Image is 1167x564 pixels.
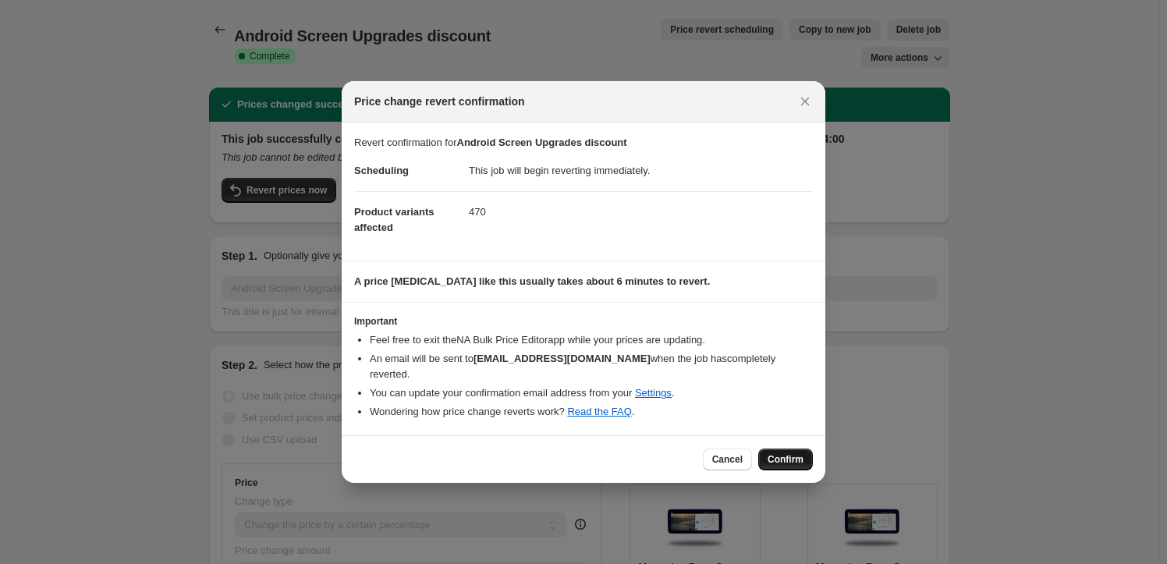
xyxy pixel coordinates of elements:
[474,353,651,364] b: [EMAIL_ADDRESS][DOMAIN_NAME]
[469,191,813,232] dd: 470
[469,151,813,191] dd: This job will begin reverting immediately.
[354,206,435,233] span: Product variants affected
[758,449,813,470] button: Confirm
[370,385,813,401] li: You can update your confirmation email address from your .
[370,351,813,382] li: An email will be sent to when the job has completely reverted .
[354,94,525,109] span: Price change revert confirmation
[703,449,752,470] button: Cancel
[457,137,627,148] b: Android Screen Upgrades discount
[768,453,803,466] span: Confirm
[370,404,813,420] li: Wondering how price change reverts work? .
[354,275,710,287] b: A price [MEDICAL_DATA] like this usually takes about 6 minutes to revert.
[354,135,813,151] p: Revert confirmation for
[794,90,816,112] button: Close
[370,332,813,348] li: Feel free to exit the NA Bulk Price Editor app while your prices are updating.
[354,315,813,328] h3: Important
[567,406,631,417] a: Read the FAQ
[354,165,409,176] span: Scheduling
[712,453,743,466] span: Cancel
[635,387,672,399] a: Settings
